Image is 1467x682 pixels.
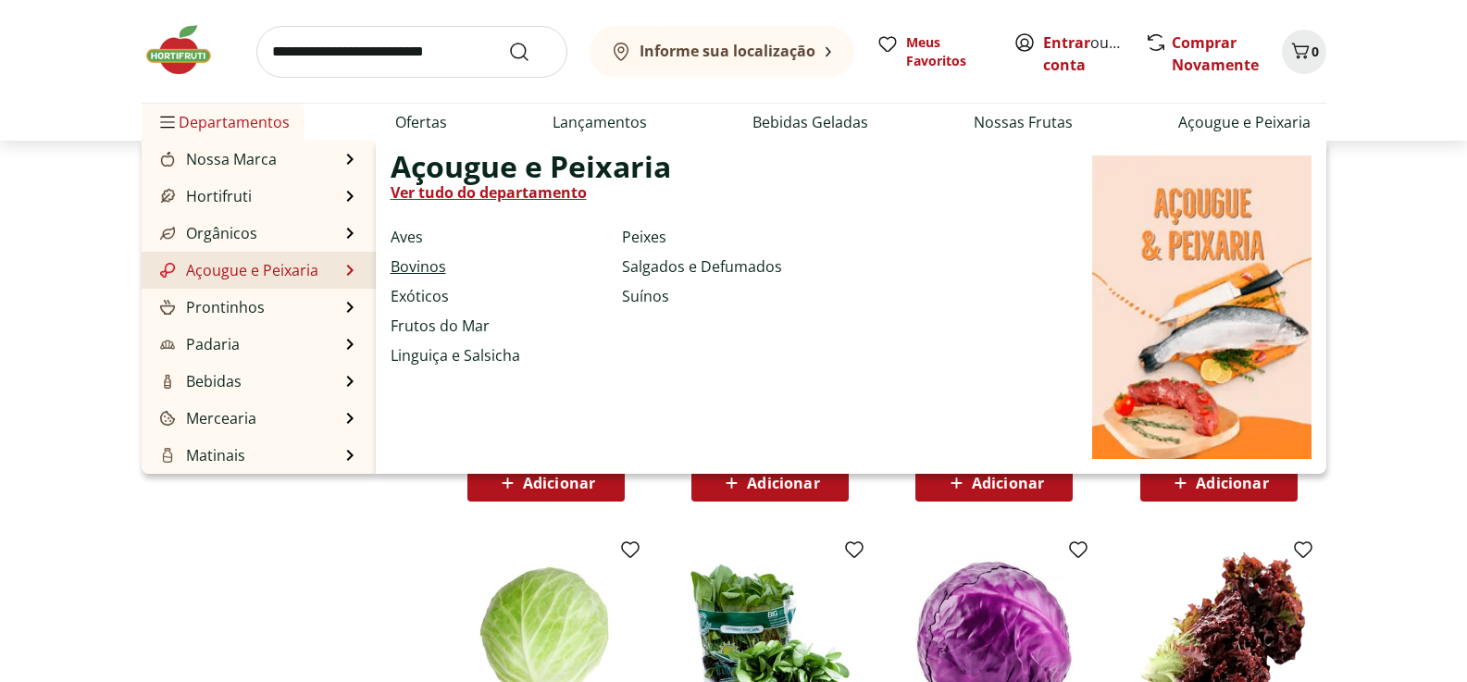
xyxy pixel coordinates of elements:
[391,285,449,307] a: Exóticos
[156,148,277,170] a: Nossa MarcaNossa Marca
[622,285,669,307] a: Suínos
[747,476,819,490] span: Adicionar
[1172,32,1259,75] a: Comprar Novamente
[906,33,991,70] span: Meus Favoritos
[160,374,175,389] img: Bebidas
[553,111,647,133] a: Lançamentos
[391,255,446,278] a: Bovinos
[523,476,595,490] span: Adicionar
[1312,43,1319,60] span: 0
[160,337,175,352] img: Padaria
[752,111,868,133] a: Bebidas Geladas
[156,185,252,207] a: HortifrutiHortifruti
[391,181,587,204] a: Ver tudo do departamento
[391,226,423,248] a: Aves
[508,41,553,63] button: Submit Search
[156,296,265,318] a: ProntinhosProntinhos
[1282,30,1326,74] button: Carrinho
[156,259,318,281] a: Açougue e PeixariaAçougue e Peixaria
[1092,155,1312,459] img: Açougue e Peixaria
[391,155,671,178] span: Açougue e Peixaria
[160,189,175,204] img: Hortifruti
[876,33,991,70] a: Meus Favoritos
[1043,32,1090,53] a: Entrar
[1140,465,1298,502] button: Adicionar
[156,333,240,355] a: PadariaPadaria
[156,470,341,515] a: Frios, Queijos e LaticíniosFrios, Queijos e Laticínios
[691,465,849,502] button: Adicionar
[974,111,1073,133] a: Nossas Frutas
[160,411,175,426] img: Mercearia
[156,444,245,466] a: MatinaisMatinais
[622,226,666,248] a: Peixes
[915,465,1073,502] button: Adicionar
[156,222,257,244] a: OrgânicosOrgânicos
[1043,32,1145,75] a: Criar conta
[391,315,490,337] a: Frutos do Mar
[622,255,782,278] a: Salgados e Defumados
[156,370,242,392] a: BebidasBebidas
[160,226,175,241] img: Orgânicos
[467,465,625,502] button: Adicionar
[1043,31,1125,76] span: ou
[160,300,175,315] img: Prontinhos
[1196,476,1268,490] span: Adicionar
[156,100,290,144] span: Departamentos
[256,26,567,78] input: search
[160,448,175,463] img: Matinais
[640,41,815,61] b: Informe sua localização
[1178,111,1311,133] a: Açougue e Peixaria
[395,111,447,133] a: Ofertas
[972,476,1044,490] span: Adicionar
[156,100,179,144] button: Menu
[156,407,256,429] a: MerceariaMercearia
[391,344,520,366] a: Linguiça e Salsicha
[160,263,175,278] img: Açougue e Peixaria
[160,152,175,167] img: Nossa Marca
[142,22,234,78] img: Hortifruti
[590,26,854,78] button: Informe sua localização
